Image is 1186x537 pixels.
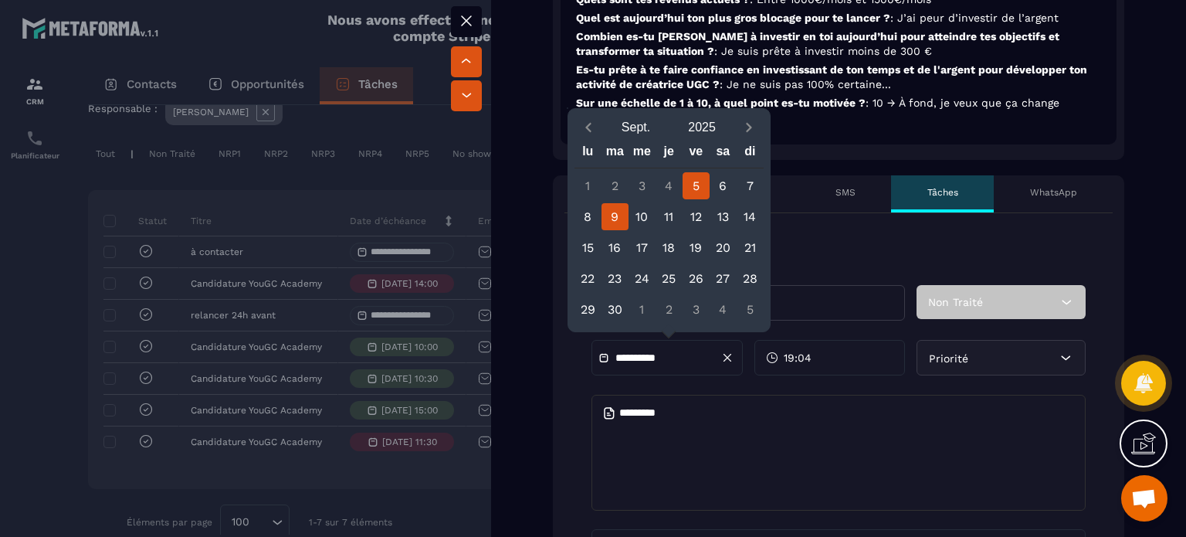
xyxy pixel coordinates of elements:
[574,141,601,168] div: lu
[669,114,735,141] button: Open years overlay
[576,29,1101,59] p: Combien es-tu [PERSON_NAME] à investir en toi aujourd’hui pour atteindre tes objectifs et transfo...
[835,186,856,199] p: SMS
[601,296,629,323] div: 30
[574,141,764,323] div: Calendar wrapper
[576,11,1101,25] p: Quel est aujourd’hui ton plus gros blocage pour te lancer ?
[601,141,629,168] div: ma
[601,265,629,292] div: 23
[601,203,629,230] div: 9
[737,141,764,168] div: di
[737,172,764,199] div: 7
[576,96,1101,125] p: Sur une échelle de 1 à 10, à quel point es-tu motivée ?
[683,265,710,292] div: 26
[710,234,737,261] div: 20
[574,203,601,230] div: 8
[784,350,812,365] span: 19:04
[683,172,710,199] div: 5
[683,203,710,230] div: 12
[656,203,683,230] div: 11
[683,141,710,168] div: ve
[629,203,656,230] div: 10
[656,172,683,199] div: 4
[710,265,737,292] div: 27
[1030,186,1077,199] p: WhatsApp
[656,265,683,292] div: 25
[710,172,737,199] div: 6
[656,296,683,323] div: 2
[574,296,601,323] div: 29
[576,63,1101,92] p: Es-tu prête à te faire confiance en investissant de ton temps et de l'argent pour développer ton ...
[710,141,737,168] div: sa
[629,234,656,261] div: 17
[714,45,932,57] span: : Je suis prête à investir moins de 300 €
[574,265,601,292] div: 22
[710,203,737,230] div: 13
[629,172,656,199] div: 3
[720,78,891,90] span: : Je ne suis pas 100% certaine...
[890,12,1059,24] span: : J’ai peur d’investir de l’argent
[574,234,601,261] div: 15
[683,296,710,323] div: 3
[735,117,764,138] button: Next month
[656,234,683,261] div: 18
[603,114,669,141] button: Open months overlay
[737,203,764,230] div: 14
[629,265,656,292] div: 24
[601,234,629,261] div: 16
[929,352,968,365] span: Priorité
[574,172,601,199] div: 1
[928,296,983,308] span: Non Traité
[629,141,656,168] div: me
[1121,475,1167,522] a: Ouvrir le chat
[601,172,629,199] div: 2
[737,234,764,261] div: 21
[574,117,603,138] button: Previous month
[927,186,958,199] p: Tâches
[683,234,710,261] div: 19
[656,141,683,168] div: je
[737,265,764,292] div: 28
[574,172,764,323] div: Calendar days
[710,296,737,323] div: 4
[737,296,764,323] div: 5
[629,296,656,323] div: 1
